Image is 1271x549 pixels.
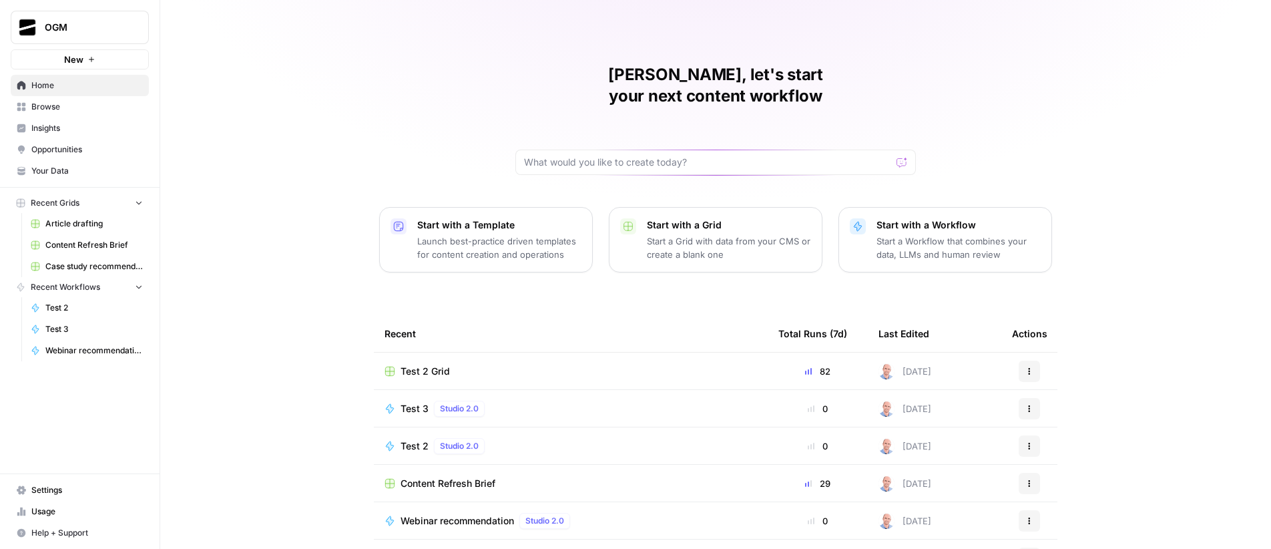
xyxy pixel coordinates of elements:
button: Start with a WorkflowStart a Workflow that combines your data, LLMs and human review [838,207,1052,272]
span: Studio 2.0 [440,440,479,452]
div: 0 [778,514,857,528]
img: 4tx75zylyv1pt3lh6v9ok7bbf875 [878,401,895,417]
button: Recent Workflows [11,277,149,297]
a: Case study recommendation [25,256,149,277]
img: OGM Logo [15,15,39,39]
a: Content Refresh Brief [385,477,757,490]
div: Recent [385,315,757,352]
span: Browse [31,101,143,113]
button: Help + Support [11,522,149,544]
div: [DATE] [878,513,931,529]
button: Start with a TemplateLaunch best-practice driven templates for content creation and operations [379,207,593,272]
span: Studio 2.0 [525,515,564,527]
div: [DATE] [878,476,931,492]
a: Test 2 Grid [385,365,757,378]
span: Recent Grids [31,197,79,209]
button: Recent Grids [11,193,149,213]
span: OGM [45,21,125,34]
p: Start with a Template [417,218,581,232]
span: Webinar recommendation [401,514,514,528]
div: 0 [778,439,857,453]
button: Start with a GridStart a Grid with data from your CMS or create a blank one [609,207,822,272]
button: New [11,49,149,69]
img: 4tx75zylyv1pt3lh6v9ok7bbf875 [878,438,895,454]
h1: [PERSON_NAME], let's start your next content workflow [515,64,916,107]
span: Insights [31,122,143,134]
p: Start with a Grid [647,218,811,232]
button: Workspace: OGM [11,11,149,44]
div: 82 [778,365,857,378]
img: 4tx75zylyv1pt3lh6v9ok7bbf875 [878,476,895,492]
span: Article drafting [45,218,143,230]
span: Content Refresh Brief [45,239,143,251]
span: Settings [31,484,143,496]
a: Test 3 [25,319,149,340]
img: 4tx75zylyv1pt3lh6v9ok7bbf875 [878,513,895,529]
span: Test 2 [45,302,143,314]
span: Test 2 Grid [401,365,450,378]
a: Settings [11,480,149,501]
p: Launch best-practice driven templates for content creation and operations [417,234,581,261]
p: Start a Grid with data from your CMS or create a blank one [647,234,811,261]
input: What would you like to create today? [524,156,891,169]
p: Start a Workflow that combines your data, LLMs and human review [876,234,1041,261]
p: Start with a Workflow [876,218,1041,232]
span: New [64,53,83,66]
span: Case study recommendation [45,260,143,272]
div: Total Runs (7d) [778,315,847,352]
span: Home [31,79,143,91]
a: Webinar recommendationStudio 2.0 [385,513,757,529]
span: Test 3 [45,323,143,335]
div: [DATE] [878,438,931,454]
div: 29 [778,477,857,490]
a: Test 2 [25,297,149,319]
span: Studio 2.0 [440,403,479,415]
span: Content Refresh Brief [401,477,495,490]
a: Home [11,75,149,96]
a: Webinar recommendation [25,340,149,361]
span: Recent Workflows [31,281,100,293]
div: Actions [1012,315,1047,352]
div: 0 [778,402,857,415]
span: Opportunities [31,144,143,156]
div: [DATE] [878,363,931,379]
a: Article drafting [25,213,149,234]
a: Content Refresh Brief [25,234,149,256]
a: Your Data [11,160,149,182]
a: Test 2Studio 2.0 [385,438,757,454]
a: Opportunities [11,139,149,160]
a: Insights [11,118,149,139]
div: [DATE] [878,401,931,417]
a: Browse [11,96,149,118]
span: Test 2 [401,439,429,453]
span: Test 3 [401,402,429,415]
img: 4tx75zylyv1pt3lh6v9ok7bbf875 [878,363,895,379]
a: Usage [11,501,149,522]
div: Last Edited [878,315,929,352]
span: Your Data [31,165,143,177]
span: Usage [31,506,143,518]
span: Webinar recommendation [45,345,143,357]
span: Help + Support [31,527,143,539]
a: Test 3Studio 2.0 [385,401,757,417]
